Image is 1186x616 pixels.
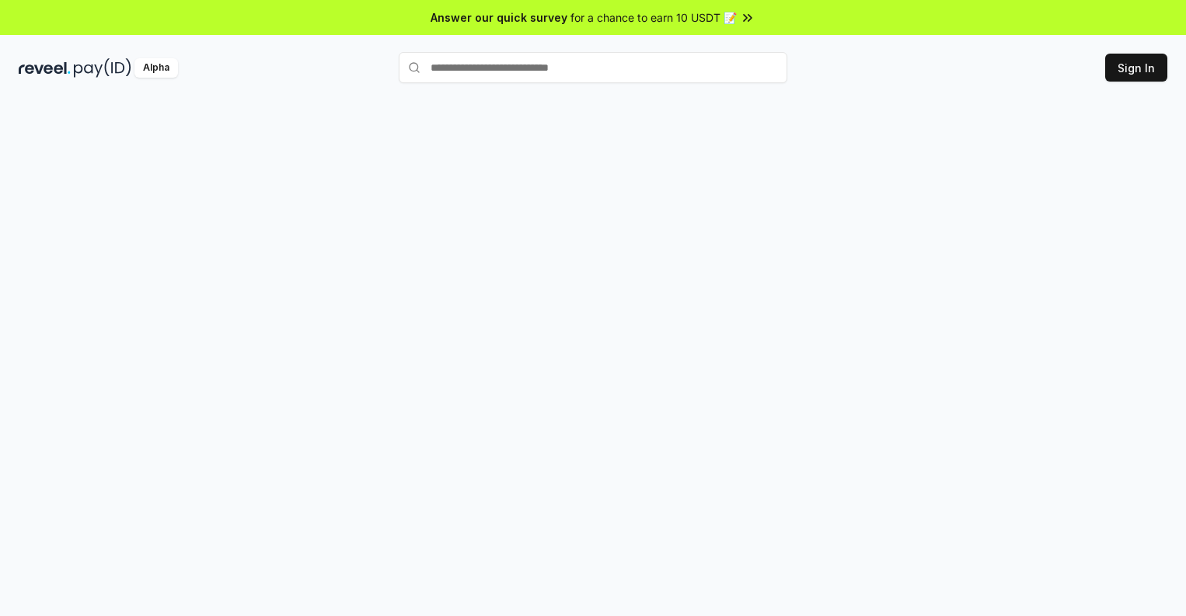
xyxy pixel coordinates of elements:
[74,58,131,78] img: pay_id
[431,9,567,26] span: Answer our quick survey
[19,58,71,78] img: reveel_dark
[570,9,737,26] span: for a chance to earn 10 USDT 📝
[1105,54,1167,82] button: Sign In
[134,58,178,78] div: Alpha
